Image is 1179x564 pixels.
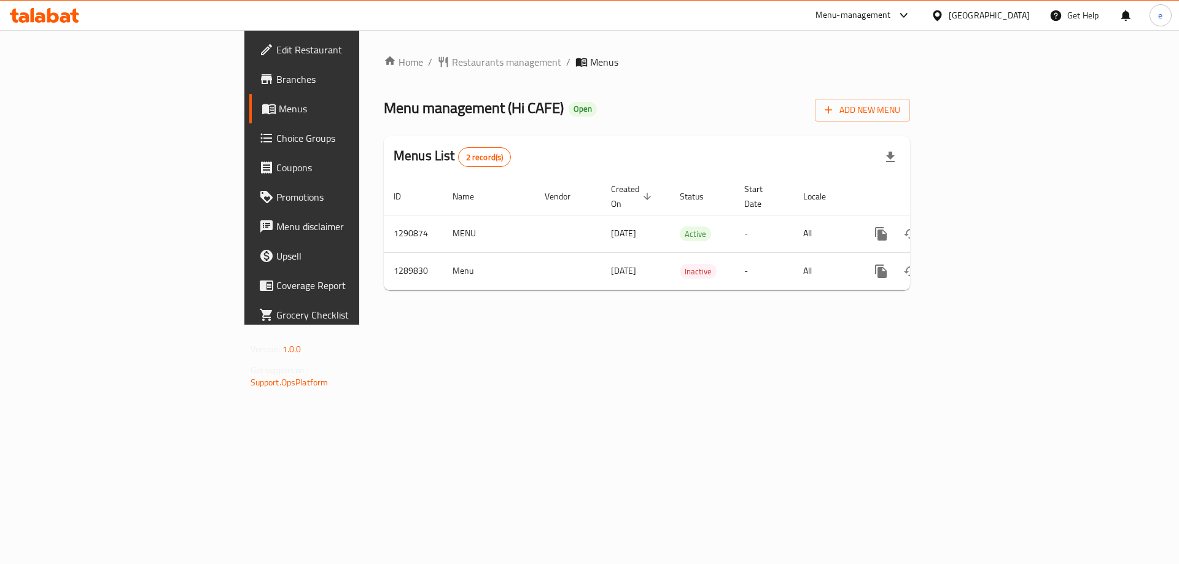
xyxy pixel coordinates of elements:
[734,252,793,290] td: -
[276,160,432,175] span: Coupons
[276,219,432,234] span: Menu disclaimer
[793,215,857,252] td: All
[276,249,432,263] span: Upsell
[443,252,535,290] td: Menu
[566,55,570,69] li: /
[458,147,512,167] div: Total records count
[437,55,561,69] a: Restaurants management
[896,219,925,249] button: Change Status
[680,189,720,204] span: Status
[279,101,432,116] span: Menus
[569,104,597,114] span: Open
[590,55,618,69] span: Menus
[394,189,417,204] span: ID
[276,307,432,322] span: Grocery Checklist
[857,178,994,215] th: Actions
[452,55,561,69] span: Restaurants management
[680,227,711,241] span: Active
[793,252,857,290] td: All
[384,55,910,69] nav: breadcrumb
[734,215,793,252] td: -
[611,263,636,279] span: [DATE]
[249,123,442,153] a: Choice Groups
[251,341,281,357] span: Version:
[815,8,891,23] div: Menu-management
[680,265,717,279] span: Inactive
[825,102,900,118] span: Add New Menu
[866,257,896,286] button: more
[453,189,490,204] span: Name
[384,94,564,122] span: Menu management ( Hi CAFE )
[866,219,896,249] button: more
[744,182,779,211] span: Start Date
[876,142,905,172] div: Export file
[815,99,910,122] button: Add New Menu
[249,300,442,330] a: Grocery Checklist
[1158,9,1162,22] span: e
[249,212,442,241] a: Menu disclaimer
[249,241,442,271] a: Upsell
[249,153,442,182] a: Coupons
[896,257,925,286] button: Change Status
[803,189,842,204] span: Locale
[249,64,442,94] a: Branches
[680,264,717,279] div: Inactive
[282,341,302,357] span: 1.0.0
[276,42,432,57] span: Edit Restaurant
[249,271,442,300] a: Coverage Report
[251,374,329,390] a: Support.OpsPlatform
[459,152,511,163] span: 2 record(s)
[384,178,994,290] table: enhanced table
[611,225,636,241] span: [DATE]
[276,278,432,293] span: Coverage Report
[545,189,586,204] span: Vendor
[394,147,511,167] h2: Menus List
[611,182,655,211] span: Created On
[249,182,442,212] a: Promotions
[249,35,442,64] a: Edit Restaurant
[949,9,1030,22] div: [GEOGRAPHIC_DATA]
[249,94,442,123] a: Menus
[443,215,535,252] td: MENU
[569,102,597,117] div: Open
[276,190,432,204] span: Promotions
[276,72,432,87] span: Branches
[251,362,307,378] span: Get support on:
[276,131,432,145] span: Choice Groups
